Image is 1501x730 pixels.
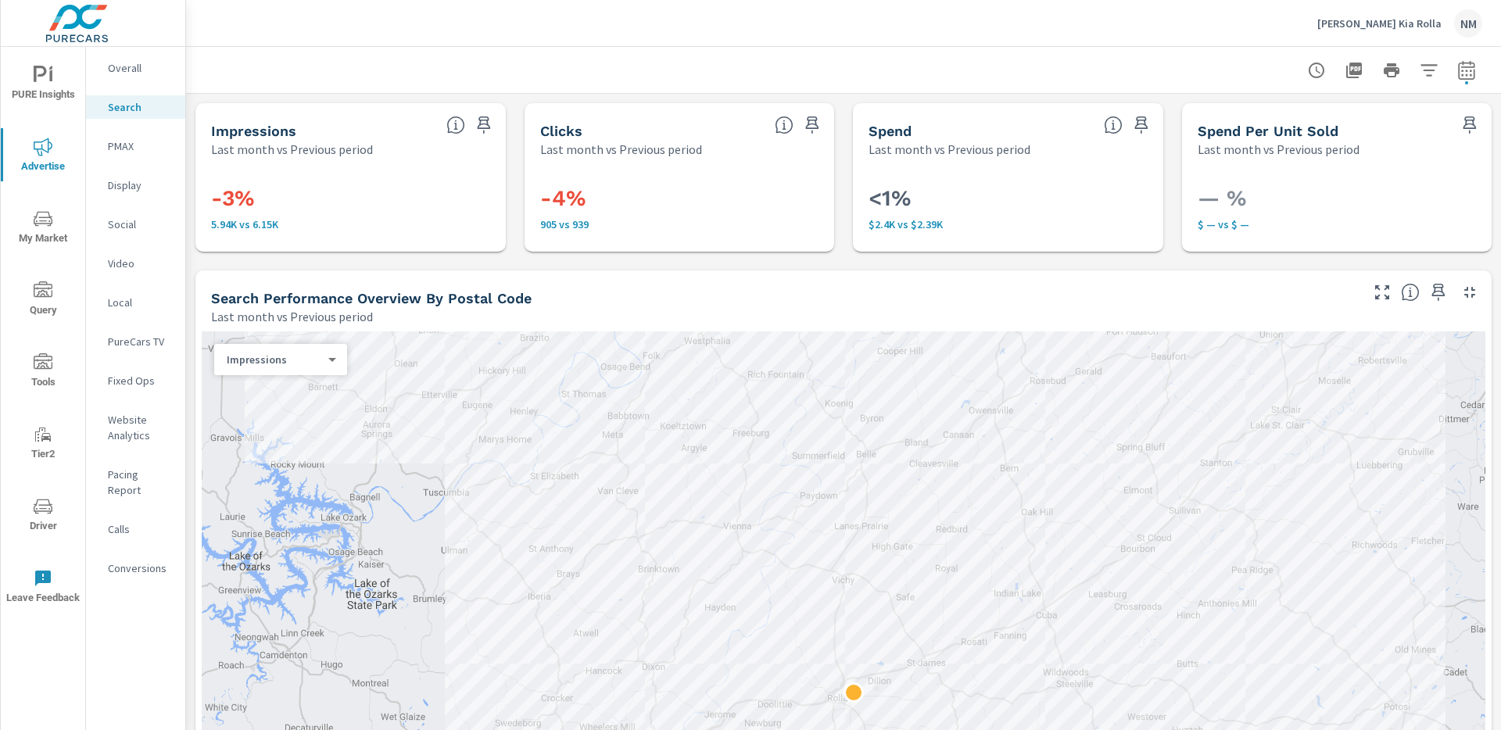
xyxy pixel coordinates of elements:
[775,116,793,134] span: The number of times an ad was clicked by a consumer.
[1457,113,1482,138] span: Save this to your personalized report
[5,569,81,607] span: Leave Feedback
[227,352,322,367] p: Impressions
[1454,9,1482,38] div: NM
[108,373,173,388] p: Fixed Ops
[5,425,81,463] span: Tier2
[211,307,373,326] p: Last month vs Previous period
[540,123,582,139] h5: Clicks
[108,216,173,232] p: Social
[540,185,819,212] h3: -4%
[86,56,185,80] div: Overall
[86,517,185,541] div: Calls
[108,295,173,310] p: Local
[5,209,81,248] span: My Market
[5,281,81,320] span: Query
[86,95,185,119] div: Search
[540,218,819,231] p: 905 vs 939
[1401,283,1420,302] span: Understand Search performance data by postal code. Individual postal codes can be selected and ex...
[86,556,185,580] div: Conversions
[869,218,1148,231] p: $2,400 vs $2,389
[1198,185,1477,212] h3: — %
[86,291,185,314] div: Local
[86,463,185,502] div: Pacing Report
[540,140,702,159] p: Last month vs Previous period
[1104,116,1123,134] span: The amount of money spent on advertising during the period.
[86,369,185,392] div: Fixed Ops
[1198,218,1477,231] p: $ — vs $ —
[86,252,185,275] div: Video
[446,116,465,134] span: The number of times an ad was shown on your behalf.
[108,467,173,498] p: Pacing Report
[108,138,173,154] p: PMAX
[1198,123,1338,139] h5: Spend Per Unit Sold
[211,185,490,212] h3: -3%
[211,123,296,139] h5: Impressions
[214,352,335,367] div: Impressions
[108,334,173,349] p: PureCars TV
[108,256,173,271] p: Video
[86,408,185,447] div: Website Analytics
[86,134,185,158] div: PMAX
[108,60,173,76] p: Overall
[1426,280,1451,305] span: Save this to your personalized report
[1457,280,1482,305] button: Minimize Widget
[108,99,173,115] p: Search
[1317,16,1442,30] p: [PERSON_NAME] Kia Rolla
[5,497,81,535] span: Driver
[108,177,173,193] p: Display
[86,330,185,353] div: PureCars TV
[108,521,173,537] p: Calls
[211,218,490,231] p: 5,935 vs 6,148
[1198,140,1359,159] p: Last month vs Previous period
[1370,280,1395,305] button: Make Fullscreen
[211,290,532,306] h5: Search Performance Overview By Postal Code
[1,47,85,622] div: nav menu
[86,174,185,197] div: Display
[800,113,825,138] span: Save this to your personalized report
[471,113,496,138] span: Save this to your personalized report
[5,353,81,392] span: Tools
[108,560,173,576] p: Conversions
[1129,113,1154,138] span: Save this to your personalized report
[1451,55,1482,86] button: Select Date Range
[5,138,81,176] span: Advertise
[108,412,173,443] p: Website Analytics
[86,213,185,236] div: Social
[869,123,912,139] h5: Spend
[869,185,1148,212] h3: <1%
[211,140,373,159] p: Last month vs Previous period
[5,66,81,104] span: PURE Insights
[869,140,1030,159] p: Last month vs Previous period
